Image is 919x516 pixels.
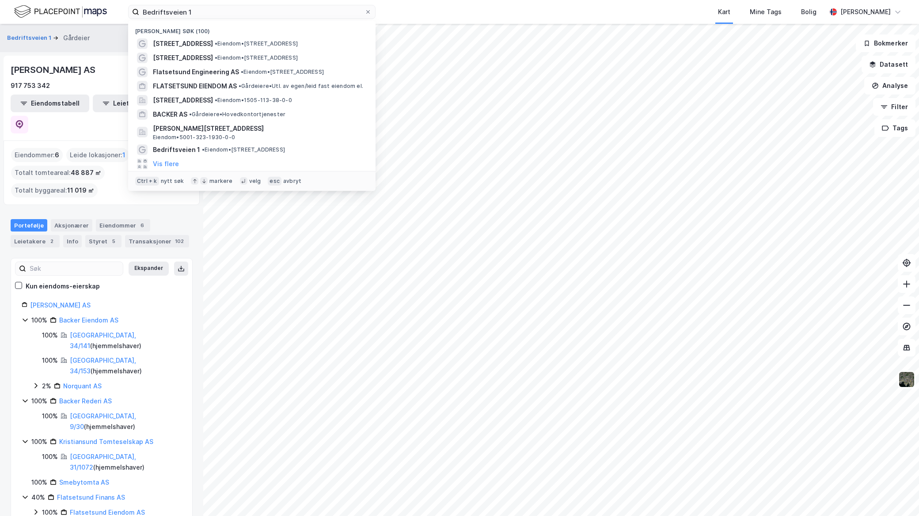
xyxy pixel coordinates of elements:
div: 40% [31,492,45,503]
div: markere [209,178,232,185]
div: [PERSON_NAME] søk (100) [128,21,376,37]
a: [GEOGRAPHIC_DATA], 31/1072 [70,453,136,471]
div: 2 [47,237,56,246]
span: Eiendom • 5001-323-1930-0-0 [153,134,235,141]
button: Eiendomstabell [11,95,89,112]
div: Kun eiendoms-eierskap [26,281,100,292]
div: Eiendommer [96,219,150,231]
div: 102 [173,237,186,246]
div: Transaksjoner [125,235,189,247]
div: Bolig [801,7,816,17]
button: Vis flere [153,159,179,169]
span: 6 [55,150,59,160]
div: 100% [31,477,47,488]
span: Bedriftsveien 1 [153,144,200,155]
input: Søk på adresse, matrikkel, gårdeiere, leietakere eller personer [139,5,365,19]
span: Flatsetsund Engineering AS [153,67,239,77]
input: Søk [26,262,123,275]
span: Eiendom • [STREET_ADDRESS] [202,146,285,153]
a: [PERSON_NAME] AS [30,301,91,309]
span: • [215,54,217,61]
a: [GEOGRAPHIC_DATA], 34/141 [70,331,136,349]
div: ( hjemmelshaver ) [70,355,182,376]
span: • [239,83,241,89]
a: Norquant AS [63,382,102,390]
div: 100% [42,451,58,462]
span: • [215,97,217,103]
div: 100% [31,436,47,447]
div: 2% [42,381,51,391]
div: Mine Tags [750,7,782,17]
a: Flatsetsund Finans AS [57,493,125,501]
span: Eiendom • [STREET_ADDRESS] [241,68,324,76]
div: Leide lokasjoner : [66,148,129,162]
button: Analyse [864,77,915,95]
div: 100% [42,330,58,341]
div: Info [63,235,82,247]
span: [PERSON_NAME][STREET_ADDRESS] [153,123,365,134]
span: Eiendom • [STREET_ADDRESS] [215,54,298,61]
a: Flatsetsund Eiendom AS [70,508,145,516]
div: [PERSON_NAME] [840,7,891,17]
a: [GEOGRAPHIC_DATA], 9/30 [70,412,136,430]
span: 1 [122,150,125,160]
div: nytt søk [161,178,184,185]
div: 917 753 342 [11,80,50,91]
span: • [202,146,205,153]
a: Smebytomta AS [59,478,109,486]
div: 100% [42,411,58,421]
button: Bokmerker [856,34,915,52]
img: logo.f888ab2527a4732fd821a326f86c7f29.svg [14,4,107,19]
div: Totalt byggareal : [11,183,98,197]
span: [STREET_ADDRESS] [153,38,213,49]
div: 6 [138,221,147,230]
div: Aksjonærer [51,219,92,231]
div: ( hjemmelshaver ) [70,451,182,473]
iframe: Chat Widget [875,474,919,516]
div: Eiendommer : [11,148,63,162]
button: Ekspander [129,262,169,276]
span: Gårdeiere • Utl. av egen/leid fast eiendom el. [239,83,363,90]
img: 9k= [898,371,915,388]
span: Eiendom • [STREET_ADDRESS] [215,40,298,47]
div: Leietakere [11,235,60,247]
span: • [189,111,192,118]
span: • [241,68,243,75]
div: 100% [42,355,58,366]
span: • [215,40,217,47]
div: ( hjemmelshaver ) [70,411,182,432]
div: Totalt tomteareal : [11,166,105,180]
div: 100% [31,315,47,326]
span: FLATSETSUND EIENDOM AS [153,81,237,91]
div: velg [249,178,261,185]
div: 100% [31,396,47,406]
div: avbryt [283,178,301,185]
div: Ctrl + k [135,177,159,186]
div: Kontrollprogram for chat [875,474,919,516]
div: esc [268,177,281,186]
button: Tags [874,119,915,137]
div: Gårdeier [63,33,90,43]
span: Gårdeiere • Hovedkontortjenester [189,111,285,118]
div: Portefølje [11,219,47,231]
div: [PERSON_NAME] AS [11,63,97,77]
button: Bedriftsveien 1 [7,34,53,42]
a: Backer Rederi AS [59,397,112,405]
button: Datasett [862,56,915,73]
button: Filter [873,98,915,116]
span: [STREET_ADDRESS] [153,53,213,63]
span: BACKER AS [153,109,187,120]
a: Backer Eiendom AS [59,316,118,324]
div: 5 [109,237,118,246]
div: Styret [85,235,122,247]
span: Eiendom • 1505-113-38-0-0 [215,97,292,104]
span: 11 019 ㎡ [67,185,94,196]
div: ( hjemmelshaver ) [70,330,182,351]
a: Kristiansund Tomteselskap AS [59,438,153,445]
span: 48 887 ㎡ [71,167,101,178]
a: [GEOGRAPHIC_DATA], 34/153 [70,357,136,375]
span: [STREET_ADDRESS] [153,95,213,106]
button: Leietakertabell [93,95,171,112]
div: Kart [718,7,730,17]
